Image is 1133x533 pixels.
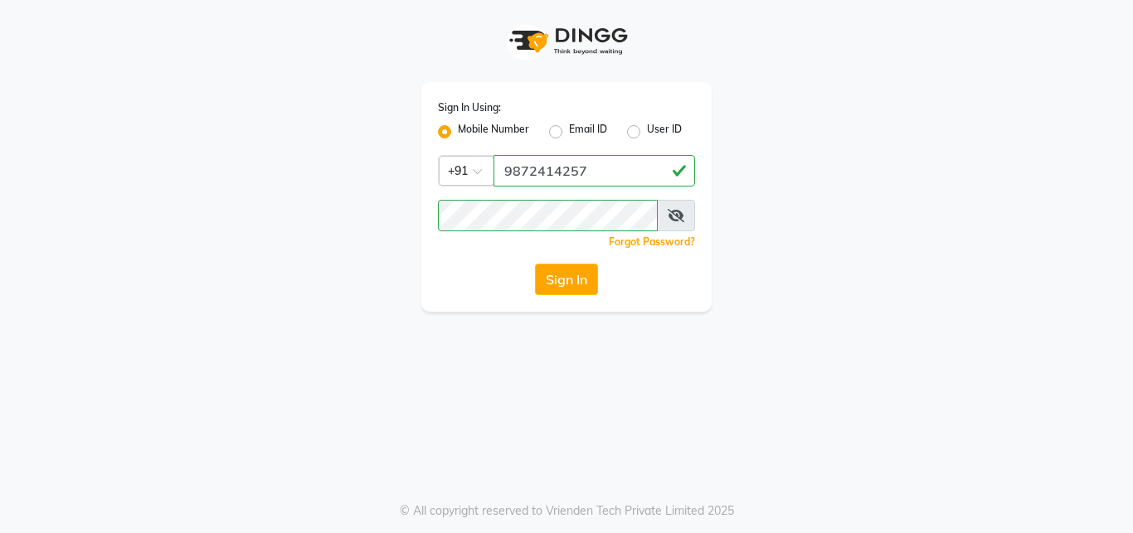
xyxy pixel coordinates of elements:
label: Email ID [569,122,607,142]
label: Mobile Number [458,122,529,142]
button: Sign In [535,264,598,295]
input: Username [438,200,658,231]
label: Sign In Using: [438,100,501,115]
label: User ID [647,122,682,142]
a: Forgot Password? [609,235,695,248]
img: logo1.svg [500,17,633,65]
input: Username [494,155,695,187]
